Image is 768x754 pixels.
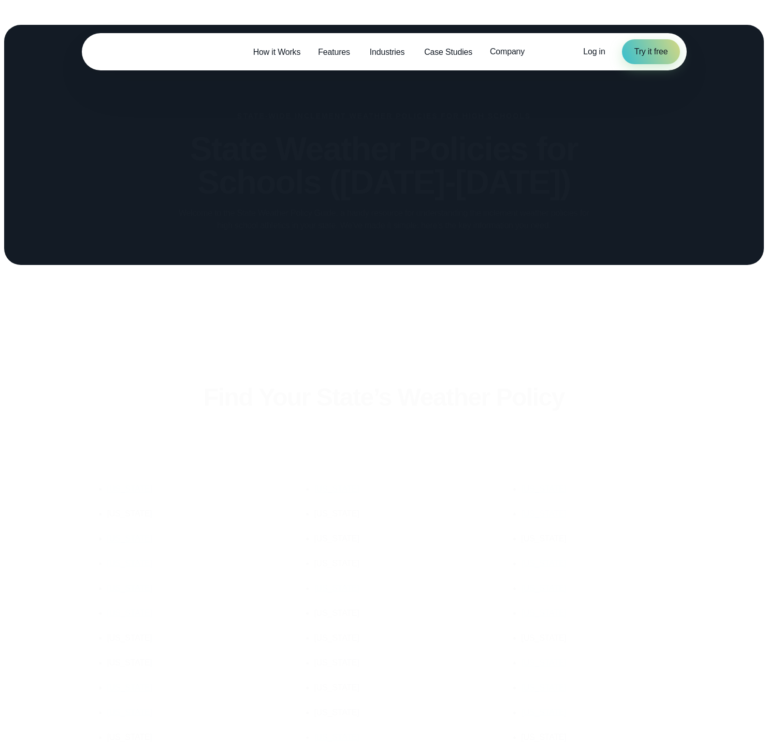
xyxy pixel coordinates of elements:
[424,46,472,58] span: Case Studies
[318,46,350,58] span: Features
[490,46,525,58] span: Company
[622,39,680,64] a: Try it free
[244,41,310,63] a: How it Works
[634,46,668,58] span: Try it free
[370,46,404,58] span: Industries
[583,47,605,56] span: Log in
[583,46,605,58] a: Log in
[415,41,481,63] a: Case Studies
[253,46,301,58] span: How it Works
